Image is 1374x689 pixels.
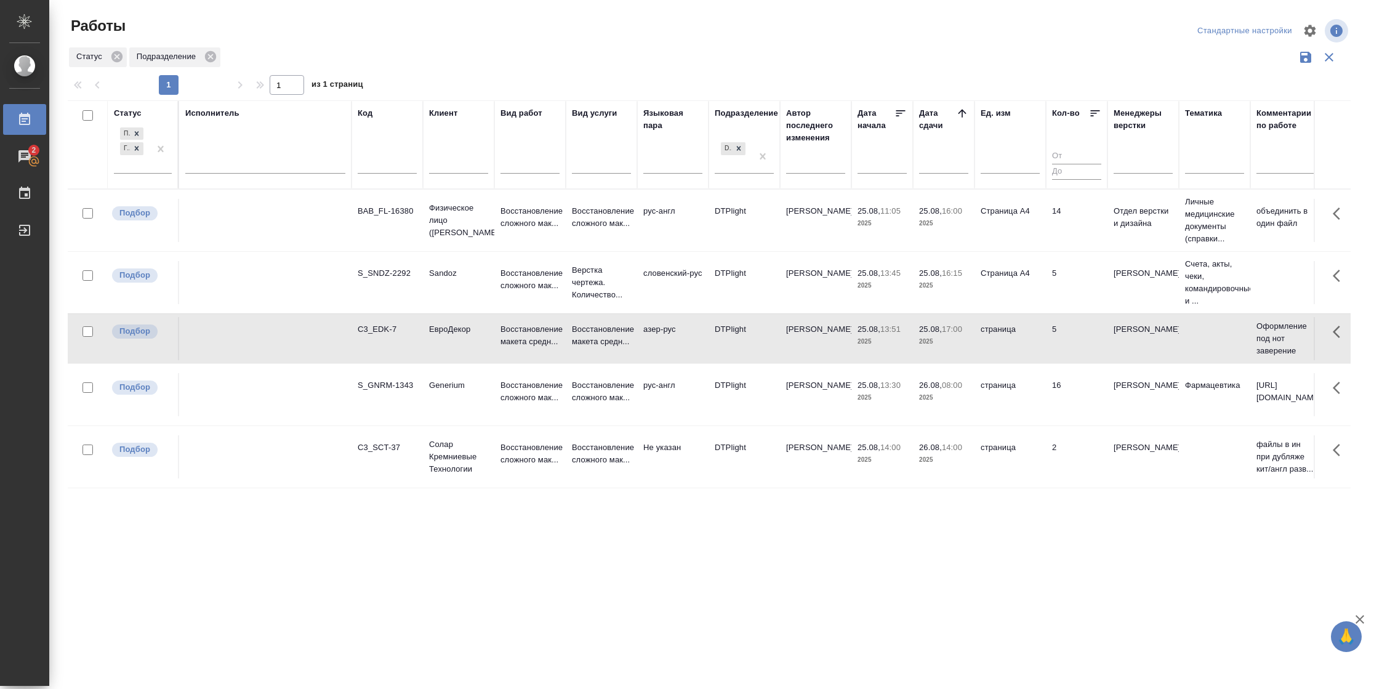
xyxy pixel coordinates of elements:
td: 14 [1046,199,1107,242]
div: split button [1194,22,1295,41]
div: Тематика [1185,107,1222,119]
div: Можно подбирать исполнителей [111,323,172,340]
p: Восстановление сложного мак... [500,267,560,292]
p: Личные медицинские документы (справки... [1185,196,1244,245]
div: Языковая пара [643,107,702,132]
p: Восстановление сложного мак... [572,205,631,230]
span: 2 [24,144,43,156]
div: Подбор, Готов к работе [119,141,145,156]
p: Подбор [119,207,150,219]
p: 17:00 [942,324,962,334]
p: 25.08, [919,206,942,216]
p: объединить в один файл [1256,205,1316,230]
p: Подбор [119,269,150,281]
td: [PERSON_NAME] [780,199,851,242]
p: 2025 [858,280,907,292]
p: 13:51 [880,324,901,334]
p: 2025 [858,336,907,348]
p: 13:45 [880,268,901,278]
td: DTPlight [709,373,780,416]
p: [PERSON_NAME] [1114,323,1173,336]
p: ЕвроДекор [429,323,488,336]
td: 5 [1046,261,1107,304]
p: Generium [429,379,488,392]
span: Посмотреть информацию [1325,19,1351,42]
td: страница [974,373,1046,416]
div: Вид работ [500,107,542,119]
p: файлы в ин при дубляже кит/англ разв... [1256,438,1316,475]
td: страница [974,435,1046,478]
td: DTPlight [709,435,780,478]
p: 2025 [919,217,968,230]
div: Можно подбирать исполнителей [111,441,172,458]
p: Восстановление сложного мак... [572,379,631,404]
p: [PERSON_NAME] [1114,267,1173,280]
p: Верстка чертежа. Количество... [572,264,631,301]
button: Здесь прячутся важные кнопки [1325,199,1355,228]
td: Страница А4 [974,261,1046,304]
div: Дата начала [858,107,894,132]
input: От [1052,149,1101,164]
div: C3_EDK-7 [358,323,417,336]
p: Восстановление сложного мак... [500,379,560,404]
div: S_SNDZ-2292 [358,267,417,280]
p: Подбор [119,381,150,393]
a: 2 [3,141,46,172]
td: DTPlight [709,317,780,360]
td: азер-рус [637,317,709,360]
div: Клиент [429,107,457,119]
p: Физическое лицо ([PERSON_NAME]) [429,202,488,239]
p: 2025 [919,392,968,404]
div: DTPlight [720,141,747,156]
span: Работы [68,16,126,36]
p: 25.08, [919,268,942,278]
p: Восстановление сложного мак... [500,441,560,466]
div: Статус [114,107,142,119]
div: Можно подбирать исполнителей [111,267,172,284]
p: Восстановление макета средн... [572,323,631,348]
td: словенский-рус [637,261,709,304]
button: Сохранить фильтры [1294,46,1317,69]
p: 25.08, [858,268,880,278]
td: Не указан [637,435,709,478]
p: 2025 [858,217,907,230]
div: Подразделение [715,107,778,119]
p: Восстановление макета средн... [500,323,560,348]
p: 2025 [858,454,907,466]
button: 🙏 [1331,621,1362,652]
p: 11:05 [880,206,901,216]
p: Фармацевтика [1185,379,1244,392]
p: 13:30 [880,381,901,390]
p: 26.08, [919,381,942,390]
p: 2025 [919,454,968,466]
button: Здесь прячутся важные кнопки [1325,435,1355,465]
div: DTPlight [721,142,732,155]
p: 2025 [919,336,968,348]
div: Готов к работе [120,142,130,155]
span: из 1 страниц [311,77,363,95]
p: 25.08, [858,324,880,334]
p: 14:00 [880,443,901,452]
div: Ед. изм [981,107,1011,119]
p: 16:15 [942,268,962,278]
button: Здесь прячутся важные кнопки [1325,261,1355,291]
div: C3_SCT-37 [358,441,417,454]
td: 16 [1046,373,1107,416]
p: Подбор [119,325,150,337]
div: Подбор [120,127,130,140]
span: Настроить таблицу [1295,16,1325,46]
div: Статус [69,47,127,67]
td: [PERSON_NAME] [780,435,851,478]
td: страница [974,317,1046,360]
p: Sandoz [429,267,488,280]
button: Здесь прячутся важные кнопки [1325,317,1355,347]
div: Комментарии по работе [1256,107,1316,132]
p: Восстановление сложного мак... [572,441,631,466]
div: Подбор, Готов к работе [119,126,145,142]
p: 2025 [858,392,907,404]
p: Статус [76,50,106,63]
p: Солар Кремниевые Технологии [429,438,488,475]
p: Счета, акты, чеки, командировочные и ... [1185,258,1244,307]
p: [PERSON_NAME] [1114,379,1173,392]
div: BAB_FL-16380 [358,205,417,217]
